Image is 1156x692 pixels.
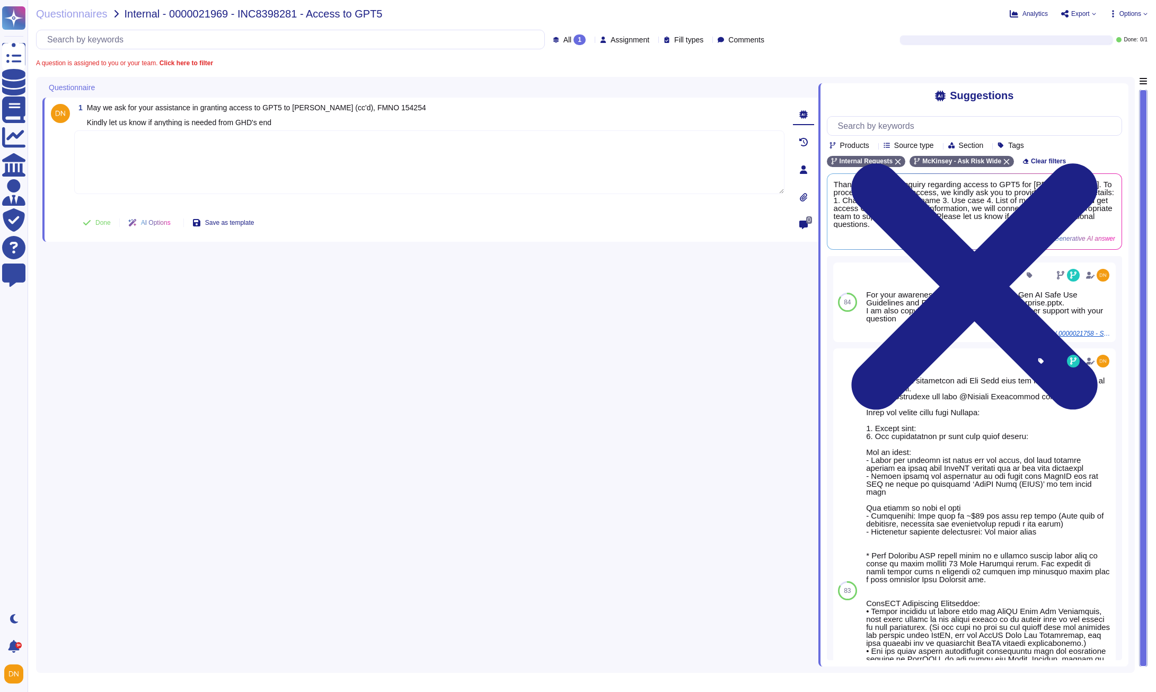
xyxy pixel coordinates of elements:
span: Fill types [674,36,703,43]
img: user [4,664,23,684]
b: Click here to filter [157,59,213,67]
input: Search by keywords [42,30,544,49]
span: A question is assigned to you or your team. [36,60,213,66]
span: 0 / 1 [1140,37,1148,42]
button: user [2,662,31,686]
div: 1 [573,34,586,45]
span: 0 [806,216,812,224]
span: Questionnaire [49,84,95,91]
span: 84 [844,299,851,305]
span: 83 [844,588,851,594]
img: user [1097,355,1109,367]
span: Internal - 0000021969 - INC8398281 - Access to GPT5 [125,8,383,19]
button: Done [74,212,119,233]
span: Assignment [611,36,649,43]
span: Done: [1124,37,1138,42]
span: AI Options [141,220,171,226]
span: Questionnaires [36,8,108,19]
img: user [1097,269,1109,282]
span: Done [95,220,111,226]
span: 1 [74,104,83,111]
span: All [563,36,572,43]
span: Save as template [205,220,254,226]
input: Search by keywords [833,117,1122,135]
span: Export [1071,11,1090,17]
span: Comments [728,36,764,43]
button: Analytics [1010,10,1048,18]
button: Save as template [184,212,263,233]
span: Analytics [1022,11,1048,17]
div: 9+ [15,642,22,649]
span: Options [1119,11,1141,17]
img: user [51,104,70,123]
